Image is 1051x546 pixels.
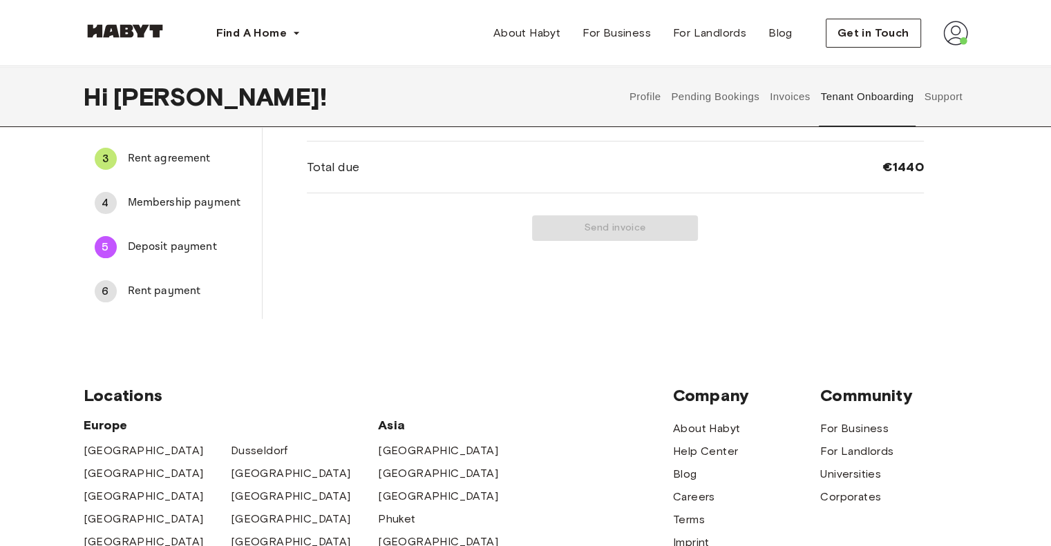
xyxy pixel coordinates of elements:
[84,142,262,175] div: 3Rent agreement
[624,66,967,127] div: user profile tabs
[84,442,204,459] a: [GEOGRAPHIC_DATA]
[673,489,715,505] a: Careers
[571,19,662,47] a: For Business
[128,150,251,167] span: Rent agreement
[95,236,117,258] div: 5
[662,19,757,47] a: For Landlords
[943,21,968,46] img: avatar
[231,511,351,527] a: [GEOGRAPHIC_DATA]
[820,420,889,437] a: For Business
[819,66,916,127] button: Tenant Onboarding
[378,511,415,527] a: Phuket
[820,385,967,406] span: Community
[307,158,359,176] span: Total due
[378,488,498,505] a: [GEOGRAPHIC_DATA]
[482,19,571,47] a: About Habyt
[673,443,738,460] a: Help Center
[84,275,262,308] div: 6Rent payment
[205,19,312,47] button: Find A Home
[113,82,327,111] span: [PERSON_NAME] !
[670,66,761,127] button: Pending Bookings
[673,511,705,528] a: Terms
[922,66,965,127] button: Support
[95,280,117,302] div: 6
[768,25,793,41] span: Blog
[84,231,262,264] div: 5Deposit payment
[378,442,498,459] a: [GEOGRAPHIC_DATA]
[216,25,287,41] span: Find A Home
[84,186,262,220] div: 4Membership payment
[627,66,663,127] button: Profile
[84,385,673,406] span: Locations
[84,417,379,433] span: Europe
[583,25,651,41] span: For Business
[820,466,881,482] a: Universities
[673,25,746,41] span: For Landlords
[128,283,251,300] span: Rent payment
[837,25,909,41] span: Get in Touch
[673,385,820,406] span: Company
[231,488,351,505] a: [GEOGRAPHIC_DATA]
[493,25,560,41] span: About Habyt
[378,465,498,482] a: [GEOGRAPHIC_DATA]
[768,66,812,127] button: Invoices
[820,489,881,505] a: Corporates
[378,417,525,433] span: Asia
[95,148,117,170] div: 3
[826,19,921,48] button: Get in Touch
[84,24,167,38] img: Habyt
[673,466,697,482] a: Blog
[128,195,251,211] span: Membership payment
[95,192,117,214] div: 4
[84,511,204,527] a: [GEOGRAPHIC_DATA]
[128,239,251,255] span: Deposit payment
[231,465,351,482] a: [GEOGRAPHIC_DATA]
[231,442,288,459] a: Dusseldorf
[84,465,204,482] a: [GEOGRAPHIC_DATA]
[757,19,804,47] a: Blog
[673,420,740,437] a: About Habyt
[820,443,893,460] a: For Landlords
[84,82,113,111] span: Hi
[84,488,204,505] a: [GEOGRAPHIC_DATA]
[882,159,924,175] span: €1440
